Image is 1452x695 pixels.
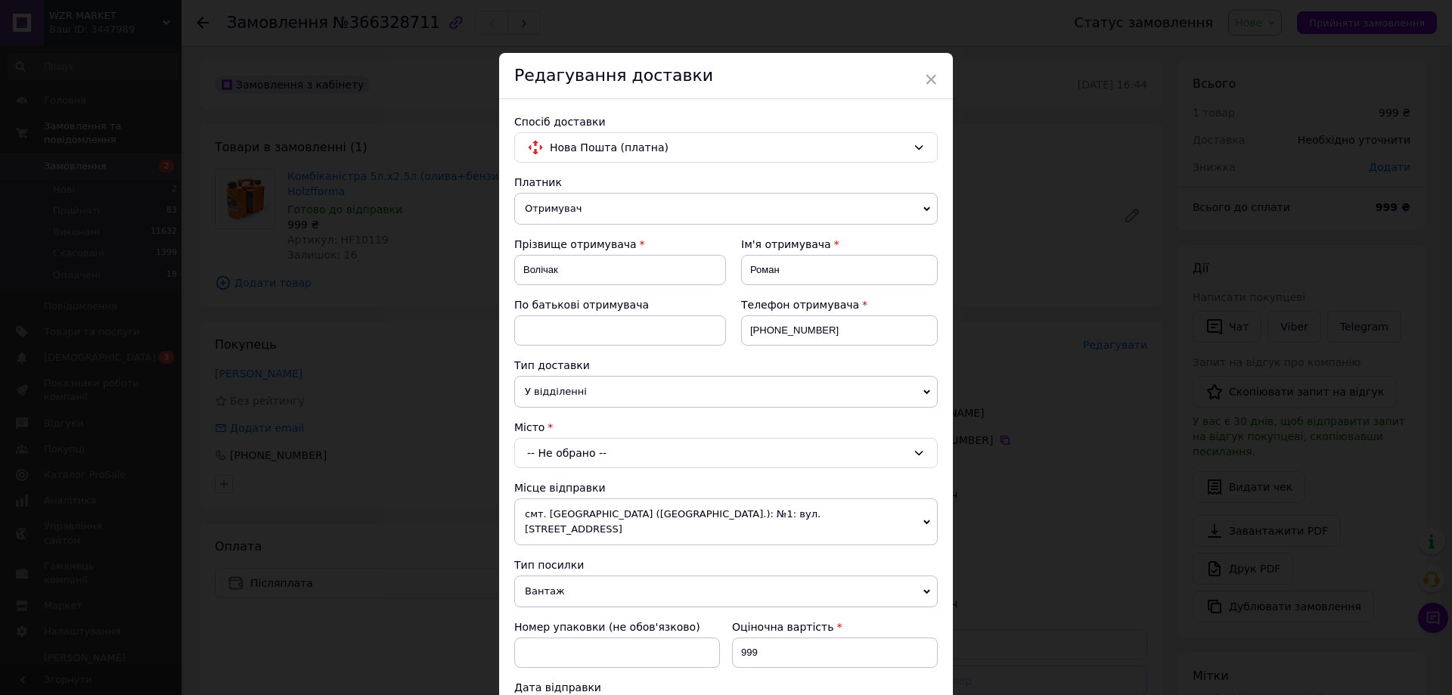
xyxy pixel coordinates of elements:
[514,498,938,545] span: смт. [GEOGRAPHIC_DATA] ([GEOGRAPHIC_DATA].): №1: вул. [STREET_ADDRESS]
[514,420,938,435] div: Місто
[514,299,649,311] span: По батькові отримувача
[550,139,907,156] span: Нова Пошта (платна)
[499,53,953,99] div: Редагування доставки
[514,619,720,634] div: Номер упаковки (не обов'язково)
[514,438,938,468] div: -- Не обрано --
[741,299,859,311] span: Телефон отримувача
[514,359,590,371] span: Тип доставки
[514,193,938,225] span: Отримувач
[741,238,831,250] span: Ім'я отримувача
[514,559,584,571] span: Тип посилки
[514,680,720,695] div: Дата відправки
[732,619,938,634] div: Оціночна вартість
[514,114,938,129] div: Спосіб доставки
[741,315,938,346] input: +380
[514,482,606,494] span: Місце відправки
[514,376,938,408] span: У відділенні
[514,238,637,250] span: Прізвище отримувача
[514,576,938,607] span: Вантаж
[514,176,562,188] span: Платник
[924,67,938,92] span: ×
